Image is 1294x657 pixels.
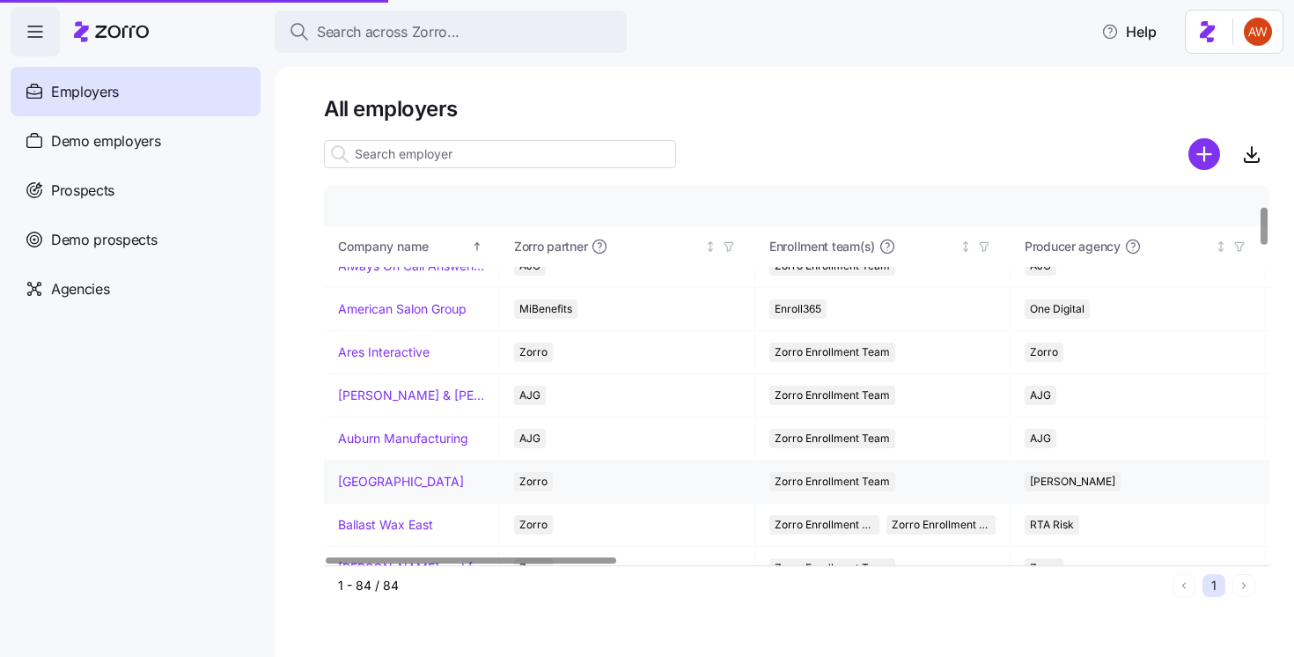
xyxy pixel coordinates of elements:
[338,516,433,534] a: Ballast Wax East
[275,11,627,53] button: Search across Zorro...
[324,226,500,267] th: Company nameSorted ascending
[11,166,261,215] a: Prospects
[1030,386,1051,405] span: AJG
[11,264,261,314] a: Agencies
[1173,574,1195,597] button: Previous page
[1030,515,1074,535] span: RTA Risk
[1030,343,1058,362] span: Zorro
[1030,429,1051,448] span: AJG
[775,386,890,405] span: Zorro Enrollment Team
[775,299,821,319] span: Enroll365
[514,238,587,255] span: Zorro partner
[1030,472,1115,491] span: [PERSON_NAME]
[471,240,483,253] div: Sorted ascending
[500,226,755,267] th: Zorro partnerNot sorted
[1244,18,1272,46] img: 3c671664b44671044fa8929adf5007c6
[755,226,1011,267] th: Enrollment team(s)Not sorted
[11,67,261,116] a: Employers
[51,229,158,251] span: Demo prospects
[775,472,890,491] span: Zorro Enrollment Team
[1202,574,1225,597] button: 1
[1087,14,1171,49] button: Help
[1215,240,1227,253] div: Not sorted
[1232,574,1255,597] button: Next page
[892,515,991,535] span: Zorro Enrollment Experts
[1188,138,1220,170] svg: add icon
[775,515,874,535] span: Zorro Enrollment Team
[338,343,430,361] a: Ares Interactive
[959,240,972,253] div: Not sorted
[769,238,875,255] span: Enrollment team(s)
[317,21,460,43] span: Search across Zorro...
[1101,21,1157,42] span: Help
[519,386,540,405] span: AJG
[324,95,1269,122] h1: All employers
[519,299,572,319] span: MiBenefits
[519,429,540,448] span: AJG
[11,215,261,264] a: Demo prospects
[338,577,1165,594] div: 1 - 84 / 84
[1011,226,1266,267] th: Producer agencyNot sorted
[338,473,464,491] a: [GEOGRAPHIC_DATA]
[338,387,485,404] a: [PERSON_NAME] & [PERSON_NAME]'s
[519,515,548,535] span: Zorro
[1025,238,1121,255] span: Producer agency
[338,300,467,318] a: American Salon Group
[338,237,468,256] div: Company name
[51,130,161,152] span: Demo employers
[775,429,890,448] span: Zorro Enrollment Team
[51,180,114,202] span: Prospects
[11,116,261,166] a: Demo employers
[775,343,890,362] span: Zorro Enrollment Team
[704,240,717,253] div: Not sorted
[51,278,109,300] span: Agencies
[1030,299,1084,319] span: One Digital
[324,140,676,168] input: Search employer
[338,430,468,447] a: Auburn Manufacturing
[51,81,119,103] span: Employers
[519,472,548,491] span: Zorro
[519,343,548,362] span: Zorro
